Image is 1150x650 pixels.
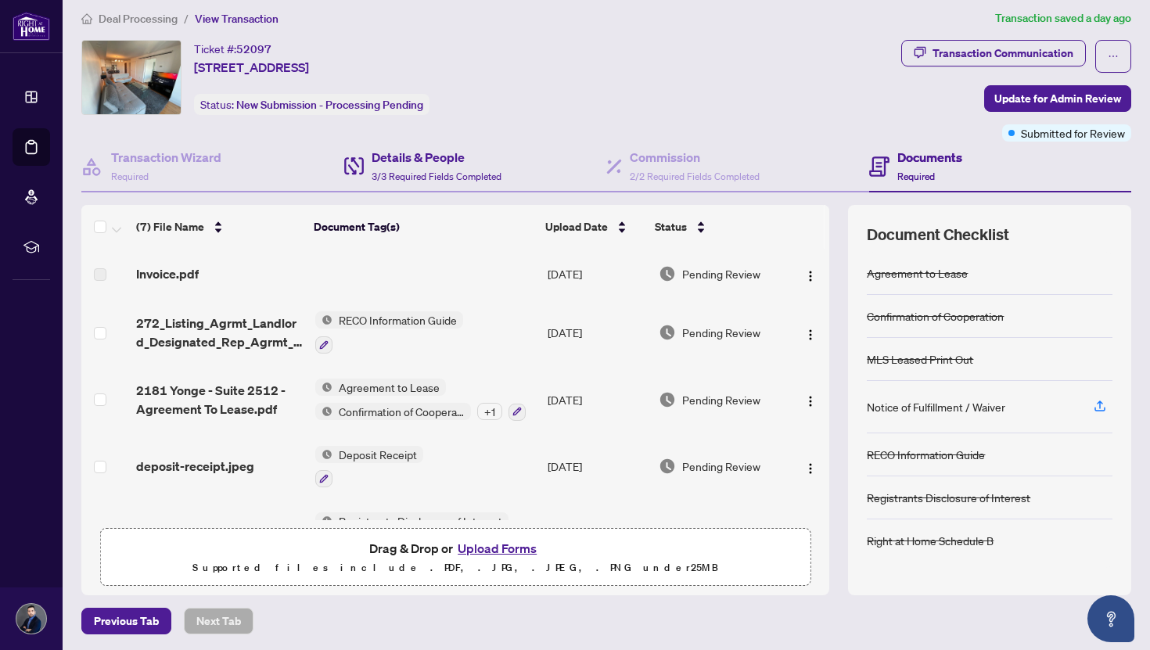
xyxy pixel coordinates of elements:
span: 272_Listing_Agrmt_Landlord_Designated_Rep_Agrmt_Auth_to_Offer_for_Lease_-_PropTx-[PERSON_NAME].pdf [136,314,303,351]
span: Required [897,171,935,182]
button: Logo [798,387,823,412]
button: Upload Forms [453,538,541,558]
span: 2/2 Required Fields Completed [630,171,760,182]
td: [DATE] [541,299,652,366]
span: Deal Processing [99,12,178,26]
span: home [81,13,92,24]
button: Status IconRegistrants Disclosure of Interest [315,512,509,555]
article: Transaction saved a day ago [995,9,1131,27]
h4: Transaction Wizard [111,148,221,167]
span: Agreement to Lease [332,379,446,396]
span: Previous Tab [94,609,159,634]
span: 3/3 Required Fields Completed [372,171,501,182]
div: Ticket #: [194,40,271,58]
th: (7) File Name [130,205,307,249]
span: New Submission - Processing Pending [236,98,423,112]
img: Status Icon [315,311,332,329]
span: Deposit Receipt [332,446,423,463]
span: View Transaction [195,12,279,26]
button: Open asap [1087,595,1134,642]
button: Logo [798,454,823,479]
img: Status Icon [315,379,332,396]
td: [DATE] [541,249,652,299]
div: Confirmation of Cooperation [867,307,1004,325]
td: [DATE] [541,500,652,567]
span: Document Checklist [867,224,1009,246]
div: + 1 [477,403,502,420]
img: Status Icon [315,512,332,530]
img: Logo [804,462,817,475]
span: Update for Admin Review [994,86,1121,111]
img: Document Status [659,391,676,408]
button: Logo [798,261,823,286]
button: Status IconAgreement to LeaseStatus IconConfirmation of Cooperation+1 [315,379,526,421]
div: Transaction Communication [933,41,1073,66]
div: Notice of Fulfillment / Waiver [867,398,1005,415]
img: Document Status [659,458,676,475]
img: Status Icon [315,403,332,420]
h4: Documents [897,148,962,167]
span: Status [655,218,687,235]
span: Registrants Disclosure of Interest [332,512,509,530]
th: Upload Date [539,205,649,249]
button: Status IconRECO Information Guide [315,311,463,354]
span: Confirmation of Cooperation [332,403,471,420]
img: logo [13,12,50,41]
button: Transaction Communication [901,40,1086,66]
p: Supported files include .PDF, .JPG, .JPEG, .PNG under 25 MB [110,558,800,577]
img: Document Status [659,324,676,341]
span: Invoice.pdf [136,264,199,283]
img: Logo [804,329,817,341]
span: 52097 [236,42,271,56]
div: Status: [194,94,429,115]
span: RECO Information Guide [332,311,463,329]
div: MLS Leased Print Out [867,350,973,368]
img: Status Icon [315,446,332,463]
th: Status [649,205,786,249]
img: Logo [804,270,817,282]
button: Previous Tab [81,608,171,634]
h4: Commission [630,148,760,167]
td: [DATE] [541,433,652,501]
div: RECO Information Guide [867,446,985,463]
span: Submitted for Review [1021,124,1125,142]
button: Status IconDeposit Receipt [315,446,423,488]
span: Pending Review [682,265,760,282]
button: Logo [798,320,823,345]
img: Document Status [659,265,676,282]
span: Upload Date [545,218,608,235]
td: [DATE] [541,366,652,433]
span: Required [111,171,149,182]
span: Ontario 161 - Registrant Disclosure of Interest Disposition of Prop- 2512-[STREET_ADDRESS]-Signed... [136,515,303,552]
h4: Details & People [372,148,501,167]
button: Next Tab [184,608,253,634]
div: Agreement to Lease [867,264,968,282]
span: Pending Review [682,324,760,341]
span: Pending Review [682,391,760,408]
span: Drag & Drop or [369,538,541,558]
div: Right at Home Schedule B [867,532,994,549]
span: Pending Review [682,458,760,475]
img: Logo [804,395,817,408]
span: [STREET_ADDRESS] [194,58,309,77]
span: deposit-receipt.jpeg [136,457,254,476]
span: (7) File Name [136,218,204,235]
div: Registrants Disclosure of Interest [867,489,1030,506]
th: Document Tag(s) [307,205,539,249]
span: Drag & Drop orUpload FormsSupported files include .PDF, .JPG, .JPEG, .PNG under25MB [101,529,810,587]
span: ellipsis [1108,51,1119,62]
button: Update for Admin Review [984,85,1131,112]
img: IMG-C12335633_1.jpg [82,41,181,114]
li: / [184,9,189,27]
span: 2181 Yonge - Suite 2512 - Agreement To Lease.pdf [136,381,303,418]
img: Profile Icon [16,604,46,634]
